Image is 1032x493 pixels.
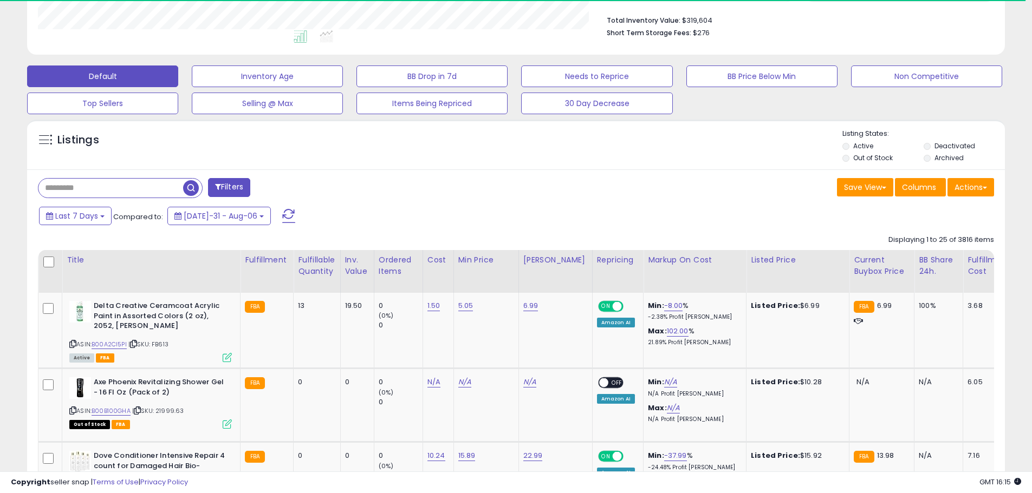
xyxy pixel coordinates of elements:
span: Columns [902,182,936,193]
div: 13 [298,301,332,311]
span: ON [599,302,613,311]
div: N/A [919,377,955,387]
label: Active [853,141,873,150]
div: 19.50 [345,301,366,311]
p: Listing States: [842,129,1005,139]
div: $10.28 [751,377,841,387]
div: Amazon AI [597,394,635,404]
button: 30 Day Decrease [521,93,672,114]
div: Inv. value [345,254,369,277]
small: FBA [854,301,874,313]
span: OFF [621,452,639,461]
div: 3.68 [968,301,1005,311]
small: (0%) [379,311,394,320]
span: 6.99 [877,300,892,311]
span: [DATE]-31 - Aug-06 [184,211,257,221]
a: N/A [664,377,677,387]
div: 0 [379,451,423,461]
span: All listings that are currently out of stock and unavailable for purchase on Amazon [69,420,110,429]
a: Privacy Policy [140,477,188,487]
b: Max: [648,403,667,413]
a: 6.99 [523,300,538,311]
b: Min: [648,300,664,311]
button: Selling @ Max [192,93,343,114]
div: [PERSON_NAME] [523,254,588,266]
p: -2.38% Profit [PERSON_NAME] [648,313,738,321]
small: FBA [854,451,874,463]
div: 0 [379,377,423,387]
img: 41YYVwjBkaL._SL40_.jpg [69,301,91,323]
strong: Copyright [11,477,50,487]
span: FBA [112,420,130,429]
b: Max: [648,326,667,336]
a: N/A [667,403,680,413]
small: (0%) [379,388,394,397]
div: Cost [427,254,449,266]
div: 0 [298,377,332,387]
a: N/A [427,377,440,387]
div: 0 [379,301,423,311]
div: % [648,301,738,321]
b: Min: [648,450,664,461]
a: N/A [458,377,471,387]
p: N/A Profit [PERSON_NAME] [648,416,738,423]
a: 1.50 [427,300,440,311]
button: Columns [895,178,946,196]
b: Total Inventory Value: [607,16,680,25]
span: N/A [856,377,869,387]
p: 21.89% Profit [PERSON_NAME] [648,339,738,346]
div: Fulfillable Quantity [298,254,335,277]
a: 10.24 [427,450,445,461]
b: Short Term Storage Fees: [607,28,691,37]
a: 15.89 [458,450,476,461]
button: Actions [947,178,994,196]
div: Repricing [597,254,639,266]
div: Fulfillment [245,254,289,266]
div: % [648,326,738,346]
span: | SKU: FB613 [128,340,168,349]
div: 0 [345,451,366,461]
div: Min Price [458,254,514,266]
span: All listings currently available for purchase on Amazon [69,353,94,363]
span: 13.98 [877,450,894,461]
a: 102.00 [667,326,689,337]
small: FBA [245,301,265,313]
div: Ordered Items [379,254,418,277]
img: 61dxG7F0vmL._SL40_.jpg [69,451,91,472]
span: ON [599,452,613,461]
div: Listed Price [751,254,845,266]
button: BB Price Below Min [686,65,838,87]
div: seller snap | | [11,477,188,488]
span: FBA [96,353,114,363]
p: N/A Profit [PERSON_NAME] [648,390,738,398]
label: Archived [934,153,964,162]
button: Last 7 Days [39,207,112,225]
button: [DATE]-31 - Aug-06 [167,207,271,225]
a: -37.99 [664,450,687,461]
div: 0 [345,377,366,387]
button: Items Being Repriced [356,93,508,114]
b: Listed Price: [751,450,800,461]
button: Top Sellers [27,93,178,114]
div: Markup on Cost [648,254,742,266]
div: ASIN: [69,377,232,428]
a: 22.99 [523,450,543,461]
div: 100% [919,301,955,311]
div: $6.99 [751,301,841,311]
div: N/A [919,451,955,461]
div: 0 [379,320,423,330]
div: Displaying 1 to 25 of 3816 items [888,235,994,245]
button: Inventory Age [192,65,343,87]
a: B00A2CI5PI [92,340,127,349]
div: Title [67,254,236,266]
img: 41xA2Ar9TyL._SL40_.jpg [69,377,91,399]
div: ASIN: [69,301,232,361]
span: OFF [621,302,639,311]
button: Non Competitive [851,65,1002,87]
button: Needs to Reprice [521,65,672,87]
b: Listed Price: [751,300,800,311]
a: N/A [523,377,536,387]
a: B00B100GHA [92,406,131,416]
label: Deactivated [934,141,975,150]
b: Listed Price: [751,377,800,387]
